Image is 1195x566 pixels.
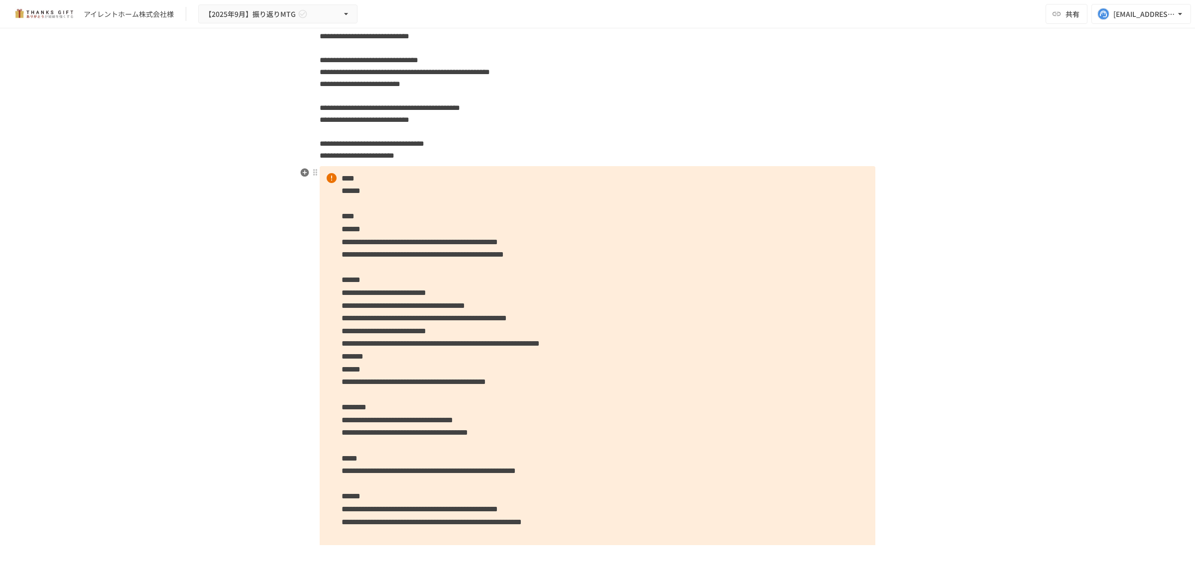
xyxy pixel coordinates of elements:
button: 【2025年9月】振り返りMTG [198,4,358,24]
button: [EMAIL_ADDRESS][DOMAIN_NAME] [1091,4,1191,24]
div: アイレントホーム株式会社様 [84,9,174,19]
div: [EMAIL_ADDRESS][DOMAIN_NAME] [1113,8,1175,20]
button: 共有 [1046,4,1087,24]
span: 共有 [1066,8,1079,19]
span: 【2025年9月】振り返りMTG [205,8,296,20]
img: mMP1OxWUAhQbsRWCurg7vIHe5HqDpP7qZo7fRoNLXQh [12,6,76,22]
